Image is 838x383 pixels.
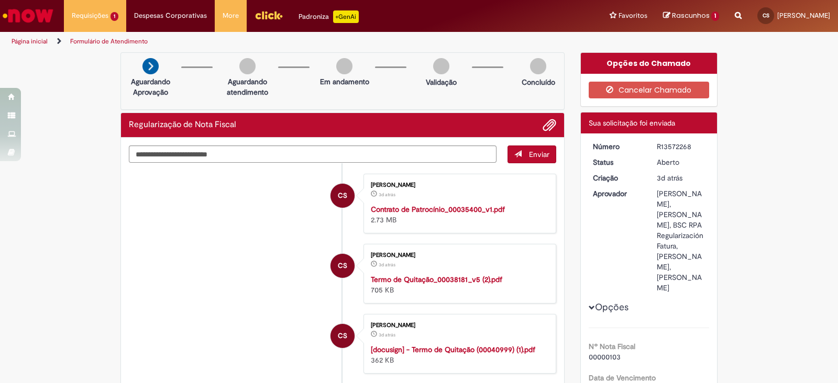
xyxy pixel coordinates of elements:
span: 3d atrás [657,173,682,183]
p: +GenAi [333,10,359,23]
textarea: Digite sua mensagem aqui... [129,145,497,163]
div: Cais Victor Machado Braz de Souza [330,254,355,278]
span: 00000103 [589,352,621,362]
img: click_logo_yellow_360x200.png [255,7,283,23]
span: 3d atrás [379,191,395,198]
span: CS [338,323,347,348]
img: img-circle-grey.png [336,58,352,74]
img: arrow-next.png [142,58,159,74]
div: Aberto [657,157,705,167]
span: 1 [711,12,719,21]
span: CS [338,253,347,278]
button: Cancelar Chamado [589,82,710,98]
span: CS [763,12,769,19]
p: Aguardando Aprovação [125,76,176,97]
img: img-circle-grey.png [433,58,449,74]
time: 26/09/2025 18:54:23 [379,262,395,268]
p: Em andamento [320,76,369,87]
span: 3d atrás [379,262,395,268]
dt: Status [585,157,649,167]
div: 2.73 MB [371,204,545,225]
img: img-circle-grey.png [239,58,256,74]
span: [PERSON_NAME] [777,11,830,20]
img: ServiceNow [1,5,55,26]
div: Opções do Chamado [581,53,718,74]
span: Despesas Corporativas [134,10,207,21]
span: Enviar [529,150,549,159]
span: Rascunhos [672,10,710,20]
div: [PERSON_NAME] [371,252,545,258]
dt: Aprovador [585,188,649,199]
img: img-circle-grey.png [530,58,546,74]
b: Nº Nota Fiscal [589,342,635,351]
p: Validação [426,77,457,87]
a: Formulário de Atendimento [70,37,148,46]
div: R13572268 [657,141,705,152]
span: 1 [111,12,118,21]
dt: Número [585,141,649,152]
a: Termo de Quitação_00038181_v5 (2).pdf [371,275,502,284]
p: Aguardando atendimento [222,76,273,97]
div: [PERSON_NAME], [PERSON_NAME], BSC RPA Regularización Fatura, [PERSON_NAME], [PERSON_NAME] [657,188,705,293]
a: Página inicial [12,37,48,46]
button: Enviar [508,145,556,163]
span: CS [338,183,347,208]
div: Cais Victor Machado Braz de Souza [330,324,355,348]
time: 26/09/2025 18:54:26 [379,191,395,198]
a: Contrato de Patrocínio_00035400_v1.pdf [371,205,505,214]
time: 26/09/2025 18:54:23 [379,332,395,338]
div: [PERSON_NAME] [371,322,545,329]
div: Cais Victor Machado Braz de Souza [330,184,355,208]
div: [PERSON_NAME] [371,182,545,188]
dt: Criação [585,173,649,183]
span: More [223,10,239,21]
div: Padroniza [299,10,359,23]
span: Favoritos [619,10,647,21]
b: Data de Vencimento [589,373,656,382]
a: Rascunhos [663,11,719,21]
ul: Trilhas de página [8,32,551,51]
div: 26/09/2025 18:54:28 [657,173,705,183]
span: Requisições [72,10,108,21]
span: 3d atrás [379,332,395,338]
div: 362 KB [371,344,545,365]
button: Adicionar anexos [543,118,556,132]
a: [docusign] - Termo de Quitação (00040999) (1).pdf [371,345,535,354]
h2: Regularização de Nota Fiscal Histórico de tíquete [129,120,236,130]
div: 705 KB [371,274,545,295]
time: 26/09/2025 18:54:28 [657,173,682,183]
span: Sua solicitação foi enviada [589,118,675,128]
p: Concluído [522,77,555,87]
